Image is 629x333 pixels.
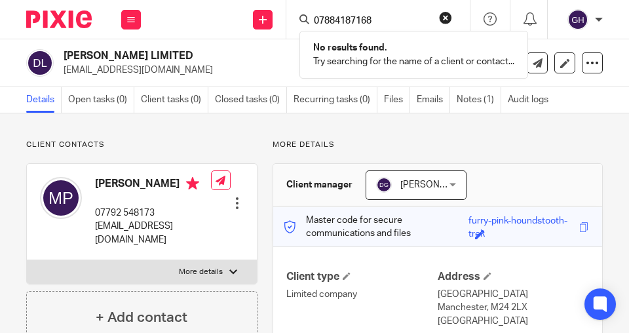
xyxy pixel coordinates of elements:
h4: [PERSON_NAME] [95,177,211,193]
p: More details [179,267,223,277]
p: [EMAIL_ADDRESS][DOMAIN_NAME] [64,64,425,77]
h4: Client type [286,270,438,284]
a: Emails [417,87,450,113]
p: Client contacts [26,140,257,150]
p: Limited company [286,288,438,301]
h2: [PERSON_NAME] LIMITED [64,49,353,63]
img: svg%3E [567,9,588,30]
img: Pixie [26,10,92,28]
a: Open tasks (0) [68,87,134,113]
h4: Address [438,270,589,284]
p: 07792 548173 [95,206,211,220]
span: [PERSON_NAME] [400,180,472,189]
h3: Client manager [286,178,353,191]
input: Search [313,16,430,28]
p: Master code for secure communications and files [283,214,468,241]
button: Clear [439,11,452,24]
p: More details [273,140,603,150]
a: Details [26,87,62,113]
a: Files [384,87,410,113]
img: svg%3E [40,177,82,219]
p: [GEOGRAPHIC_DATA] [438,315,589,328]
p: [EMAIL_ADDRESS][DOMAIN_NAME] [95,220,211,246]
a: Audit logs [508,87,555,113]
a: Closed tasks (0) [215,87,287,113]
div: furry-pink-houndstooth-trek [468,214,576,229]
p: Manchester, M24 2LX [438,301,589,314]
p: [GEOGRAPHIC_DATA] [438,288,589,301]
img: svg%3E [26,49,54,77]
i: Primary [186,177,199,190]
h4: + Add contact [96,307,187,328]
a: Notes (1) [457,87,501,113]
img: svg%3E [376,177,392,193]
a: Recurring tasks (0) [294,87,377,113]
a: Client tasks (0) [141,87,208,113]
